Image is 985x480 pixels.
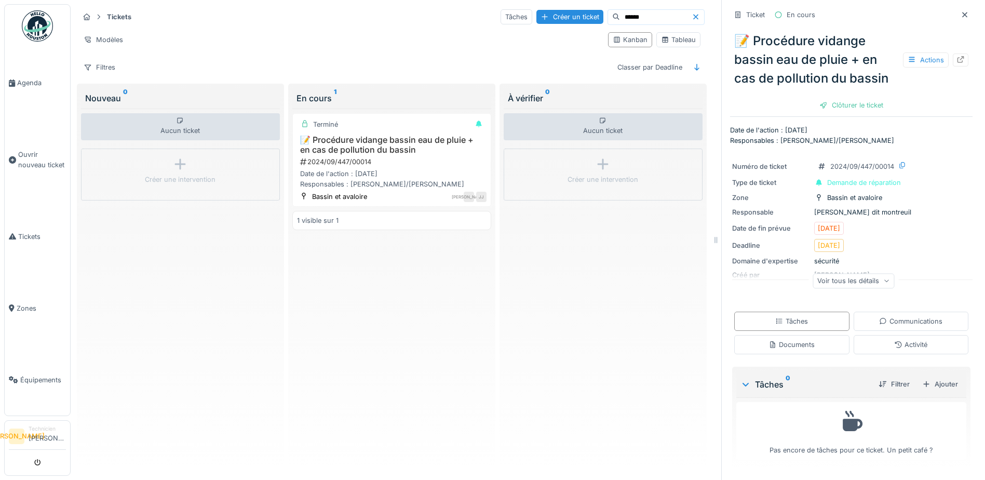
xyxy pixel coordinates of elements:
div: Aucun ticket [504,113,703,140]
img: Badge_color-CXgf-gQk.svg [22,10,53,42]
div: Filtrer [874,377,914,391]
div: Pas encore de tâches pour ce ticket. Un petit café ? [743,407,960,455]
a: Équipements [5,344,70,416]
div: 1 visible sur 1 [297,216,339,225]
span: Tickets [18,232,66,242]
div: Tableau [661,35,696,45]
div: Bassin et avaloire [312,192,367,202]
div: Demande de réparation [827,178,901,188]
span: Zones [17,303,66,313]
div: Tâches [740,378,870,391]
div: Ticket [746,10,765,20]
div: Aucun ticket [81,113,280,140]
sup: 0 [123,92,128,104]
span: Équipements [20,375,66,385]
div: 📝 Procédure vidange bassin eau de pluie + en cas de pollution du bassin [730,28,973,92]
span: Ouvrir nouveau ticket [18,150,66,169]
div: En cours [787,10,815,20]
div: Modèles [79,32,128,47]
div: Filtres [79,60,120,75]
li: [PERSON_NAME] [29,425,66,447]
div: [PERSON_NAME] [464,192,474,202]
div: [PERSON_NAME] dit montreuil [732,207,970,217]
div: 2024/09/447/00014 [299,157,487,167]
div: Responsable [732,207,810,217]
div: Créer un ticket [536,10,603,24]
sup: 1 [334,92,336,104]
div: Créer une intervention [145,175,215,184]
div: Tâches [501,9,532,24]
div: sécurité [732,256,970,266]
div: JJ [476,192,487,202]
div: Kanban [613,35,647,45]
div: Terminé [313,119,338,129]
div: Numéro de ticket [732,162,810,171]
div: En cours [296,92,487,104]
div: Deadline [732,241,810,250]
p: Date de l'action : [DATE] Responsables : [PERSON_NAME]/[PERSON_NAME] [730,125,973,145]
div: Actions [903,52,949,68]
div: Date de l'action : [DATE] Responsables : [PERSON_NAME]/[PERSON_NAME] [297,169,487,189]
a: Tickets [5,201,70,272]
div: Voir tous les détails [813,273,894,288]
div: Date de fin prévue [732,223,810,233]
h3: 📝 Procédure vidange bassin eau de pluie + en cas de pollution du bassin [297,135,487,155]
div: Clôturer le ticket [815,98,887,112]
a: Zones [5,272,70,344]
a: Ouvrir nouveau ticket [5,119,70,201]
div: Domaine d'expertise [732,256,810,266]
div: Créer une intervention [568,175,638,184]
div: Communications [879,316,942,326]
div: Type de ticket [732,178,810,188]
span: Agenda [17,78,66,88]
strong: Tickets [103,12,136,22]
a: Agenda [5,47,70,119]
div: Activité [894,340,927,350]
div: Classer par Deadline [613,60,687,75]
sup: 0 [786,378,790,391]
div: 2024/09/447/00014 [830,162,894,171]
div: Bassin et avaloire [827,193,882,203]
div: Tâches [775,316,808,326]
div: [DATE] [818,223,840,233]
div: À vérifier [508,92,698,104]
div: [DATE] [818,241,840,250]
div: Technicien [29,425,66,433]
div: Nouveau [85,92,276,104]
a: [PERSON_NAME] Technicien[PERSON_NAME] [9,425,66,450]
div: Zone [732,193,810,203]
sup: 0 [545,92,550,104]
li: [PERSON_NAME] [9,429,24,444]
div: Ajouter [918,377,962,391]
div: Documents [768,340,815,350]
